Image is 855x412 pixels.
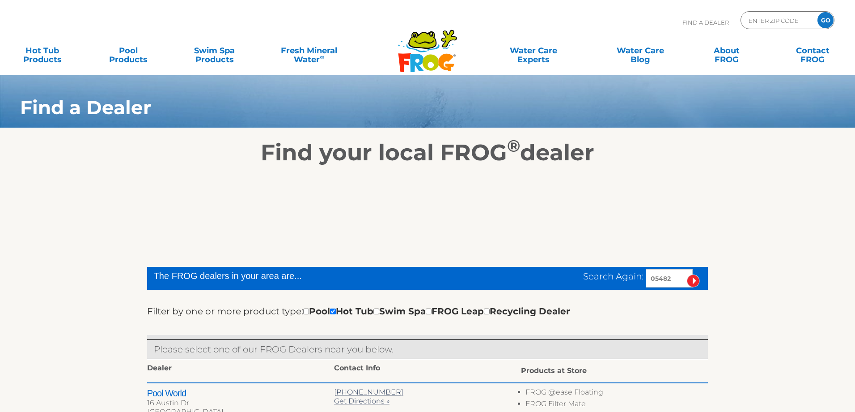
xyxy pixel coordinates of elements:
input: Submit [687,275,700,288]
a: Get Directions » [334,397,389,405]
img: Frog Products Logo [393,18,462,73]
a: [PHONE_NUMBER] [334,388,403,396]
a: AboutFROG [693,42,760,60]
h2: Pool World [147,388,334,399]
div: Contact Info [334,364,521,375]
sup: ∞ [320,53,324,60]
label: Filter by one or more product type: [147,304,303,318]
div: Products at Store [521,364,708,378]
input: GO [817,12,834,28]
a: Swim SpaProducts [181,42,248,60]
div: Dealer [147,364,334,375]
a: Water CareBlog [607,42,674,60]
h2: Find your local FROG dealer [7,139,848,166]
a: Fresh MineralWater∞ [267,42,351,60]
p: Please select one of our FROG Dealers near you below. [154,342,702,356]
li: FROG @ease Floating [525,388,708,399]
p: Find A Dealer [682,11,729,34]
div: Pool Hot Tub Swim Spa FROG Leap Recycling Dealer [303,304,570,318]
a: ContactFROG [779,42,846,60]
a: PoolProducts [95,42,162,60]
div: The FROG dealers in your area are... [154,269,431,283]
li: FROG Filter Mate [525,399,708,411]
sup: ® [507,136,520,156]
h1: Find a Dealer [20,97,764,118]
a: Water CareExperts [479,42,588,60]
div: 16 Austin Dr [147,399,334,408]
a: Hot TubProducts [9,42,76,60]
span: Search Again: [583,271,643,282]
